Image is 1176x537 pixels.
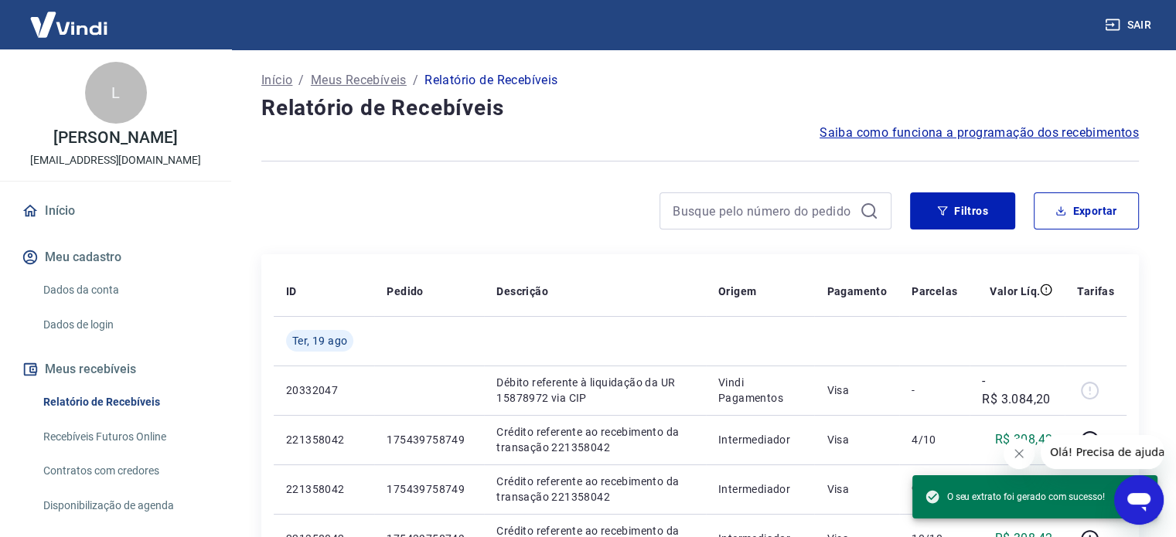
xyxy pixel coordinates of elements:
[37,490,213,522] a: Disponibilização de agenda
[298,71,304,90] p: /
[413,71,418,90] p: /
[496,474,693,505] p: Crédito referente ao recebimento da transação 221358042
[286,432,362,447] p: 221358042
[990,284,1040,299] p: Valor Líq.
[85,62,147,124] div: L
[37,386,213,418] a: Relatório de Recebíveis
[1077,284,1114,299] p: Tarifas
[1041,435,1164,469] iframe: Mensagem da empresa
[496,424,693,455] p: Crédito referente ao recebimento da transação 221358042
[827,481,887,497] p: Visa
[286,382,362,398] p: 20332047
[387,284,423,299] p: Pedido
[912,382,957,398] p: -
[718,375,803,406] p: Vindi Pagamentos
[912,481,957,497] p: 9/10
[9,11,130,23] span: Olá! Precisa de ajuda?
[286,481,362,497] p: 221358042
[718,284,756,299] p: Origem
[827,382,887,398] p: Visa
[37,309,213,341] a: Dados de login
[673,199,854,223] input: Busque pelo número do pedido
[827,284,887,299] p: Pagamento
[718,481,803,497] p: Intermediador
[19,240,213,274] button: Meu cadastro
[925,489,1105,505] span: O seu extrato foi gerado com sucesso!
[19,194,213,228] a: Início
[53,130,177,146] p: [PERSON_NAME]
[1004,438,1035,469] iframe: Fechar mensagem
[496,284,548,299] p: Descrição
[261,71,292,90] a: Início
[912,284,957,299] p: Parcelas
[982,372,1052,409] p: -R$ 3.084,20
[37,421,213,453] a: Recebíveis Futuros Online
[1114,475,1164,525] iframe: Botão para abrir a janela de mensagens
[30,152,201,168] p: [EMAIL_ADDRESS][DOMAIN_NAME]
[910,192,1015,229] button: Filtros
[261,93,1139,124] h4: Relatório de Recebíveis
[827,432,887,447] p: Visa
[311,71,407,90] a: Meus Recebíveis
[19,352,213,386] button: Meus recebíveis
[387,432,472,447] p: 175439758749
[912,432,957,447] p: 4/10
[424,71,557,90] p: Relatório de Recebíveis
[496,375,693,406] p: Débito referente à liquidação da UR 15878972 via CIP
[292,333,347,348] span: Ter, 19 ago
[1034,192,1139,229] button: Exportar
[37,455,213,487] a: Contratos com credores
[37,274,213,306] a: Dados da conta
[286,284,297,299] p: ID
[19,1,119,48] img: Vindi
[820,124,1139,142] a: Saiba como funciona a programação dos recebimentos
[387,481,472,497] p: 175439758749
[995,430,1053,449] p: R$ 308,42
[1102,11,1157,39] button: Sair
[718,432,803,447] p: Intermediador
